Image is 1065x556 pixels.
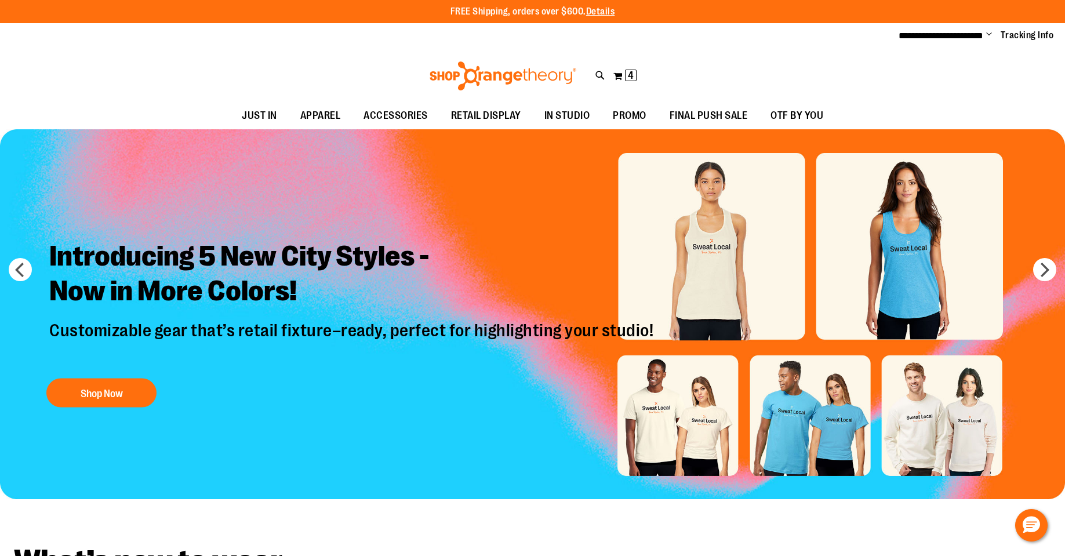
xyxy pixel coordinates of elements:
span: 4 [628,70,634,81]
a: Introducing 5 New City Styles -Now in More Colors! Customizable gear that’s retail fixture–ready,... [41,230,665,413]
a: PROMO [601,103,658,129]
span: OTF BY YOU [770,103,823,129]
span: PROMO [613,103,646,129]
a: FINAL PUSH SALE [658,103,759,129]
button: Account menu [986,30,992,41]
button: Shop Now [46,378,157,407]
span: ACCESSORIES [364,103,428,129]
a: APPAREL [289,103,352,129]
span: JUST IN [242,103,277,129]
a: Details [586,6,615,17]
button: next [1033,258,1056,281]
h2: Introducing 5 New City Styles - Now in More Colors! [41,230,665,319]
button: Hello, have a question? Let’s chat. [1015,509,1048,542]
span: RETAIL DISPLAY [451,103,521,129]
a: OTF BY YOU [759,103,835,129]
span: FINAL PUSH SALE [670,103,748,129]
a: IN STUDIO [533,103,602,129]
p: FREE Shipping, orders over $600. [450,5,615,19]
span: APPAREL [300,103,341,129]
img: Shop Orangetheory [428,61,578,90]
button: prev [9,258,32,281]
p: Customizable gear that’s retail fixture–ready, perfect for highlighting your studio! [41,319,665,366]
a: RETAIL DISPLAY [439,103,533,129]
a: ACCESSORIES [352,103,439,129]
span: IN STUDIO [544,103,590,129]
a: Tracking Info [1001,29,1054,42]
a: JUST IN [230,103,289,129]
